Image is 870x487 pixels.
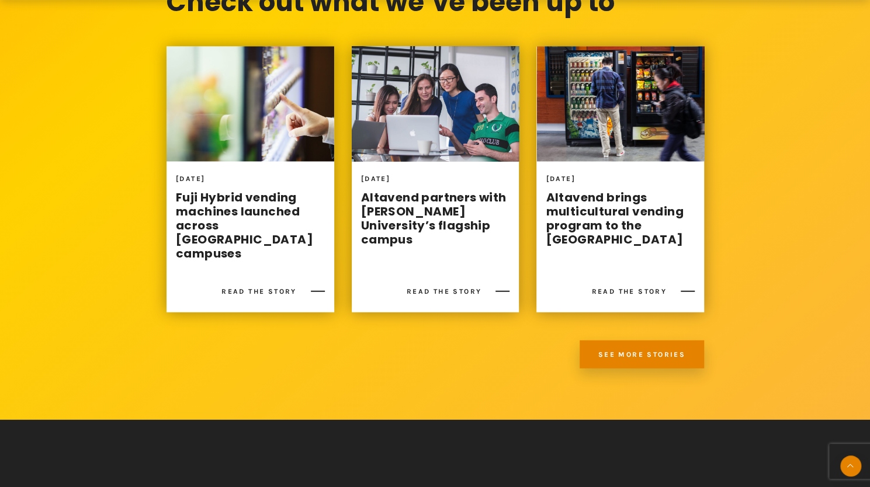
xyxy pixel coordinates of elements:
a: Read the story [221,284,325,298]
a: Fuji Hybrid vending machines launched across [GEOGRAPHIC_DATA] campuses [176,189,313,262]
img: mimi-thian-vdXMSiX-n6M-unsplash-1024x768.jpg [351,47,519,162]
a: See more stories [579,340,703,368]
time: [DATE] [546,172,575,186]
time: [DATE] [361,172,390,186]
img: vending-selection-1024x683.jpg [167,47,334,162]
img: lady_walking_past_vending_machine-1024x683.jpg [536,47,704,162]
a: Altavend brings multicultural vending program to the [GEOGRAPHIC_DATA] [546,189,683,248]
a: Read the story [591,284,695,298]
a: Altavend partners with [PERSON_NAME] University’s flagship campus [361,189,506,248]
a: Read the story [406,284,509,298]
time: [DATE] [176,172,205,186]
